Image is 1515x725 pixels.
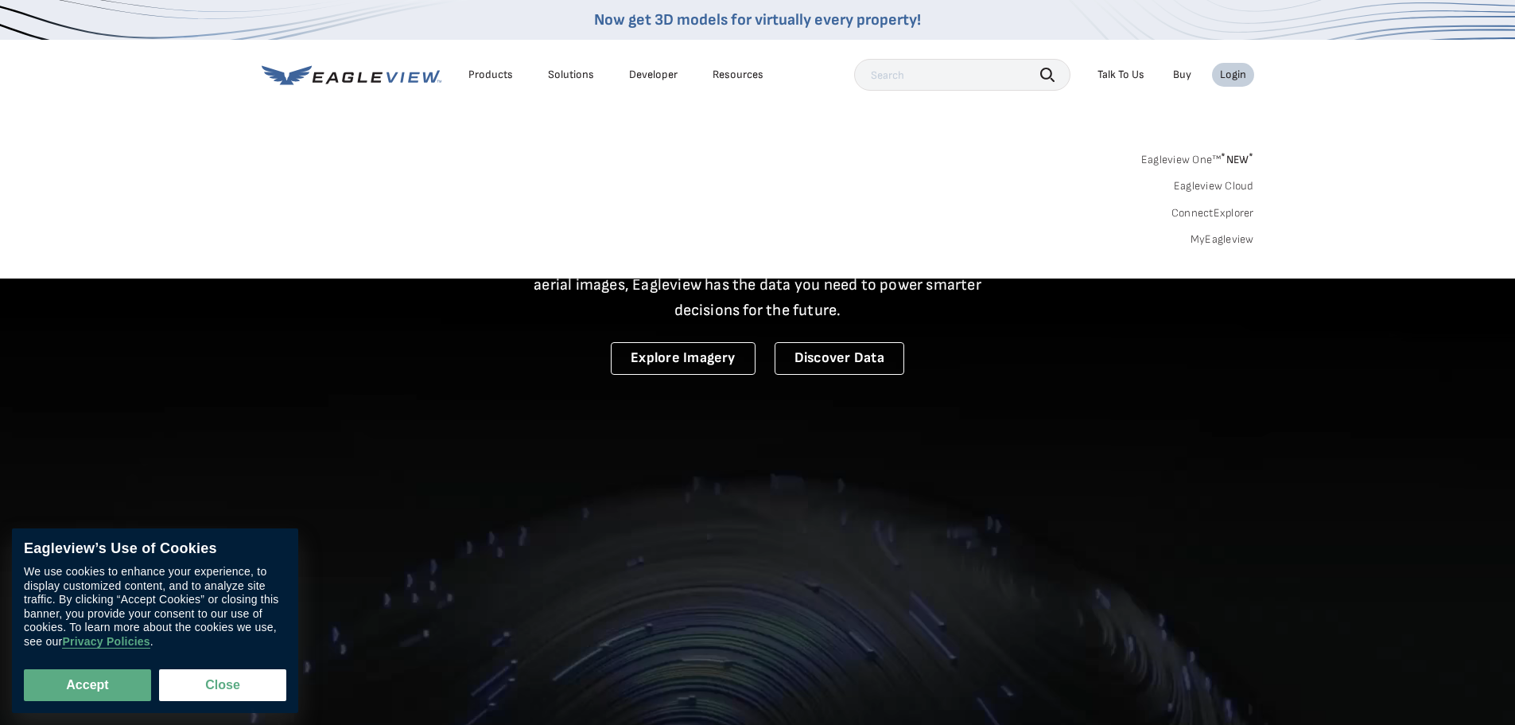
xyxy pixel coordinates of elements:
[1141,148,1254,166] a: Eagleview One™*NEW*
[24,566,286,649] div: We use cookies to enhance your experience, to display customized content, and to analyze site tra...
[468,68,513,82] div: Products
[515,247,1001,323] p: A new era starts here. Built on more than 3.5 billion high-resolution aerial images, Eagleview ha...
[62,636,150,649] a: Privacy Policies
[548,68,594,82] div: Solutions
[854,59,1070,91] input: Search
[1191,232,1254,247] a: MyEagleview
[629,68,678,82] a: Developer
[1171,206,1254,220] a: ConnectExplorer
[1221,153,1253,166] span: NEW
[24,669,151,701] button: Accept
[1220,68,1246,82] div: Login
[1173,68,1191,82] a: Buy
[1174,179,1254,193] a: Eagleview Cloud
[611,342,756,375] a: Explore Imagery
[159,669,286,701] button: Close
[594,10,921,29] a: Now get 3D models for virtually every property!
[775,342,904,375] a: Discover Data
[1097,68,1144,82] div: Talk To Us
[713,68,763,82] div: Resources
[24,540,286,558] div: Eagleview’s Use of Cookies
